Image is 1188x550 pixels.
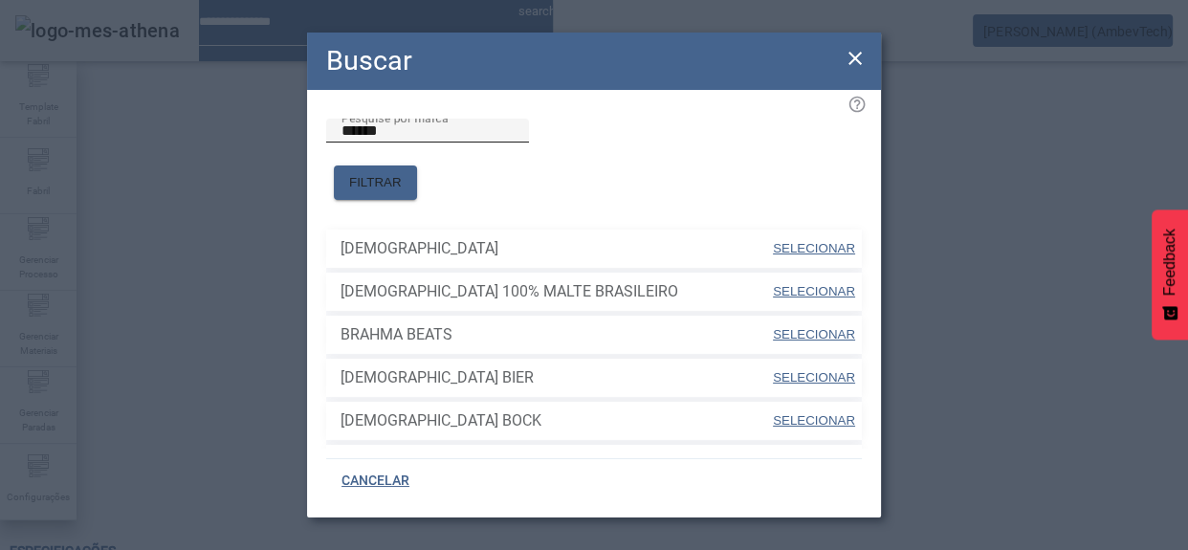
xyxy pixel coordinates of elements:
span: SELECIONAR [773,413,855,428]
span: BRAHMA BEATS [341,323,771,346]
span: [DEMOGRAPHIC_DATA] BOCK [341,409,771,432]
button: SELECIONAR [771,318,857,352]
span: Feedback [1161,229,1178,296]
span: SELECIONAR [773,327,855,341]
button: SELECIONAR [771,231,857,266]
span: FILTRAR [349,173,402,192]
button: SELECIONAR [771,275,857,309]
button: SELECIONAR [771,361,857,395]
span: SELECIONAR [773,284,855,298]
span: SELECIONAR [773,241,855,255]
button: SELECIONAR [771,404,857,438]
span: [DEMOGRAPHIC_DATA] [341,237,771,260]
h2: Buscar [326,40,412,81]
span: [DEMOGRAPHIC_DATA] 100% MALTE BRASILEIRO [341,280,771,303]
button: SELECIONAR [771,447,857,481]
mat-label: Pesquise por marca [341,111,449,124]
span: [DEMOGRAPHIC_DATA] BIER [341,366,771,389]
button: Feedback - Mostrar pesquisa [1152,209,1188,340]
span: SELECIONAR [773,370,855,385]
span: CANCELAR [341,472,409,491]
button: CANCELAR [326,464,425,498]
button: FILTRAR [334,165,417,200]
